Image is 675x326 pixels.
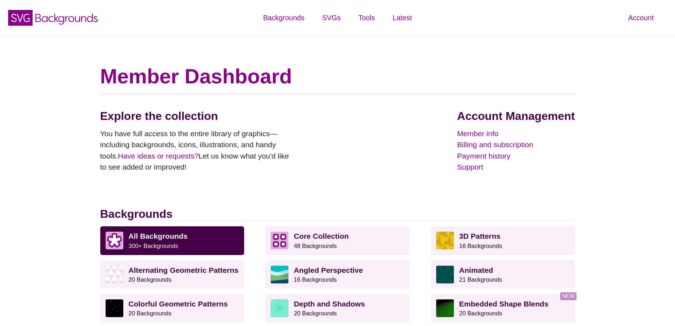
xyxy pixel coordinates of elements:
[100,294,244,322] a: Colorful Geometric Patterns20 Backgrounds
[100,128,295,173] p: You have full access to the entire library of graphics—including backgrounds, icons, illustration...
[431,294,575,322] a: Embedded Shape Blends20 Backgrounds
[619,7,663,28] a: Account
[436,299,454,317] img: green to black rings rippling away from corner
[313,7,349,28] a: SVGs
[457,109,575,123] h2: Account Management
[459,310,502,317] small: 20 Backgrounds
[106,266,123,283] img: light purple and white alternating triangle pattern
[129,276,171,283] small: 20 Backgrounds
[100,64,575,89] h1: Member Dashboard
[271,299,288,317] img: green layered rings within rings
[265,226,410,255] a: Core Collection 48 Backgrounds
[431,260,575,289] a: Animated21 Backgrounds
[294,276,337,283] small: 16 Backgrounds
[294,266,363,274] strong: Angled Perspective
[384,7,421,28] a: Latest
[459,300,549,308] strong: Embedded Shape Blends
[129,243,178,249] small: 300+ Backgrounds
[459,232,501,240] strong: 3D Patterns
[431,226,575,255] a: 3D Patterns16 Backgrounds
[129,310,171,317] small: 20 Backgrounds
[457,139,575,150] a: Billing and subscription
[349,7,384,28] a: Tools
[118,152,199,160] a: Have ideas or requests?
[106,299,123,317] img: a rainbow pattern of outlined geometric shapes
[457,161,575,173] a: Support
[459,243,502,249] small: 16 Backgrounds
[459,266,493,274] strong: Animated
[100,260,244,289] a: Alternating Geometric Patterns20 Backgrounds
[100,109,295,123] h2: Explore the collection
[457,150,575,162] a: Payment history
[100,207,575,221] h2: Backgrounds
[271,266,288,283] img: abstract landscape with sky mountains and water
[294,300,365,308] strong: Depth and Shadows
[294,310,337,317] small: 20 Backgrounds
[436,266,454,283] img: green rave light effect animated background
[265,294,410,322] a: Depth and Shadows20 Backgrounds
[254,7,313,28] a: Backgrounds
[129,232,188,240] strong: All Backgrounds
[294,232,349,240] strong: Core Collection
[294,243,337,249] small: 48 Backgrounds
[457,128,575,139] a: Member info
[436,232,454,249] img: fancy golden cube pattern
[100,226,244,255] a: All Backgrounds 300+ Backgrounds
[265,260,410,289] a: Angled Perspective16 Backgrounds
[129,300,228,308] strong: Colorful Geometric Patterns
[459,276,502,283] small: 21 Backgrounds
[129,266,238,274] strong: Alternating Geometric Patterns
